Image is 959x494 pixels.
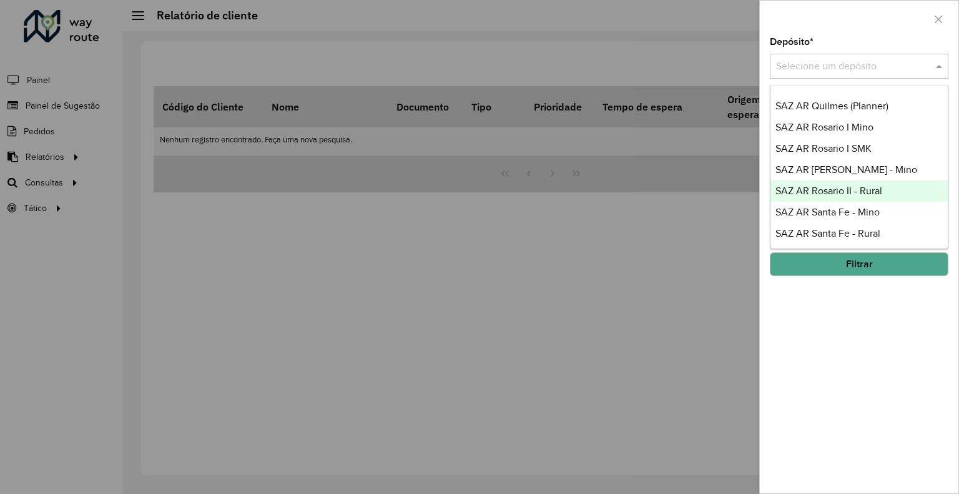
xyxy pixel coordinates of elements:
span: SAZ AR Rosario II - Rural [775,185,882,196]
span: SAZ AR Quilmes (Planner) [775,101,888,111]
span: SAZ AR Rosario I SMK [775,143,872,154]
span: SAZ AR Rosario I Mino [775,122,873,132]
span: SAZ AR [PERSON_NAME] - Mino [775,164,917,175]
label: Depósito [770,34,814,49]
ng-dropdown-panel: Options list [770,85,948,249]
span: SAZ AR Santa Fe - Mino [775,207,880,217]
span: SAZ AR Santa Fe - Rural [775,228,880,239]
button: Filtrar [770,252,948,276]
